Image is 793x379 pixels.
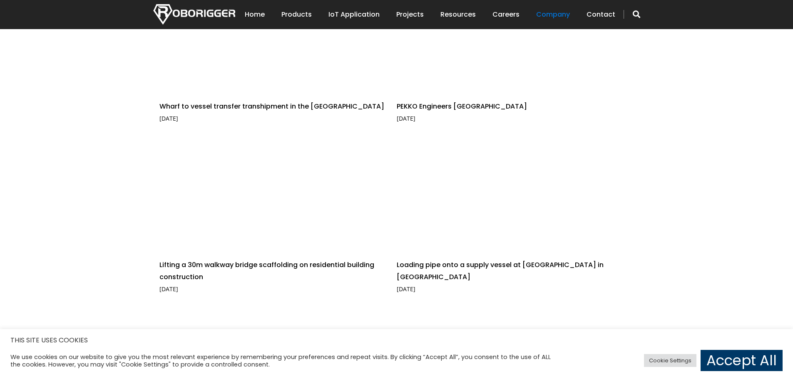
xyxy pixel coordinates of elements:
a: IoT Application [328,2,380,27]
div: We use cookies on our website to give you the most relevant experience by remembering your prefer... [10,353,551,368]
h5: THIS SITE USES COOKIES [10,335,783,346]
a: Careers [492,2,520,27]
a: Products [281,2,312,27]
p: Loading pipe onto a supply vessel at [GEOGRAPHIC_DATA] in [GEOGRAPHIC_DATA] [397,259,621,295]
a: Company [536,2,570,27]
a: Projects [396,2,424,27]
a: Resources [440,2,476,27]
a: Contact [587,2,615,27]
iframe: Loading pipe onto supply vessel at Ranong Port - Thailand [397,129,621,256]
iframe: Lifting a 30m walkway bridge scaffolding on residential building construction. [159,129,384,256]
p: Wharf to vessel transfer transhipment in the [GEOGRAPHIC_DATA] [159,101,384,125]
span: [DATE] [159,285,178,293]
img: Nortech [153,4,235,25]
p: Lifting a 30m walkway bridge scaffolding on residential building construction [159,259,384,295]
span: [DATE] [397,114,415,122]
span: [DATE] [159,114,178,122]
a: Home [245,2,265,27]
a: Accept All [701,350,783,371]
p: PEKKO Engineers [GEOGRAPHIC_DATA] [397,101,621,125]
a: Cookie Settings [644,354,696,367]
span: [DATE] [397,285,415,293]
